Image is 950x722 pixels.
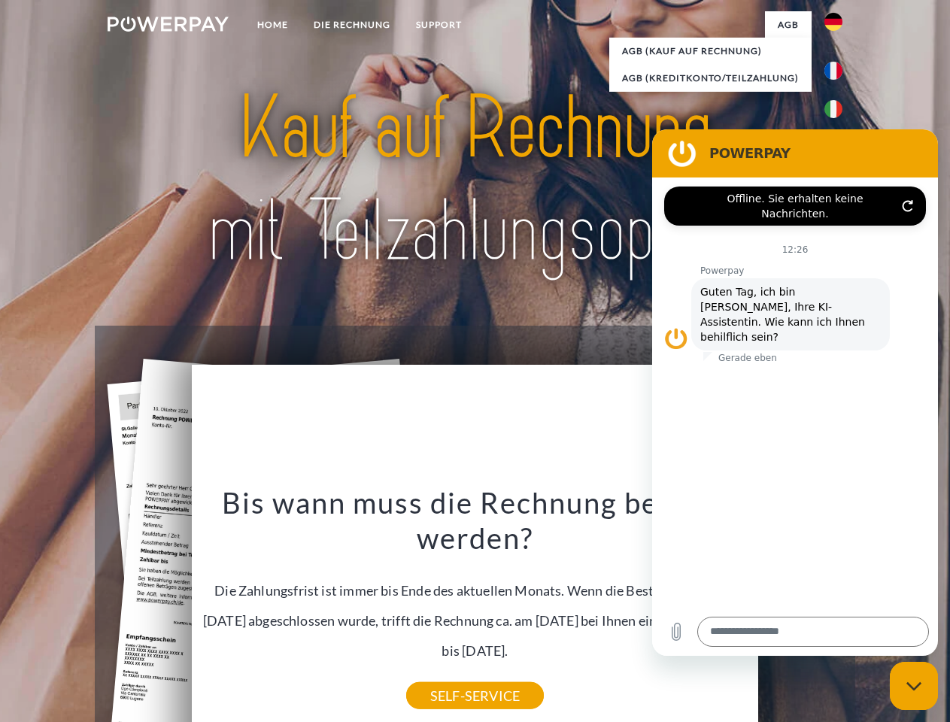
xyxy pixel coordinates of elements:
a: AGB (Kauf auf Rechnung) [609,38,812,65]
a: SUPPORT [403,11,475,38]
a: Home [244,11,301,38]
a: SELF-SERVICE [406,682,544,709]
iframe: Schaltfläche zum Öffnen des Messaging-Fensters; Konversation läuft [890,662,938,710]
a: agb [765,11,812,38]
img: de [824,13,842,31]
img: it [824,100,842,118]
img: fr [824,62,842,80]
img: logo-powerpay-white.svg [108,17,229,32]
iframe: Messaging-Fenster [652,129,938,656]
a: DIE RECHNUNG [301,11,403,38]
div: Die Zahlungsfrist ist immer bis Ende des aktuellen Monats. Wenn die Bestellung z.B. am [DATE] abg... [201,484,750,696]
img: title-powerpay_de.svg [144,72,806,288]
h3: Bis wann muss die Rechnung bezahlt werden? [201,484,750,557]
a: AGB (Kreditkonto/Teilzahlung) [609,65,812,92]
